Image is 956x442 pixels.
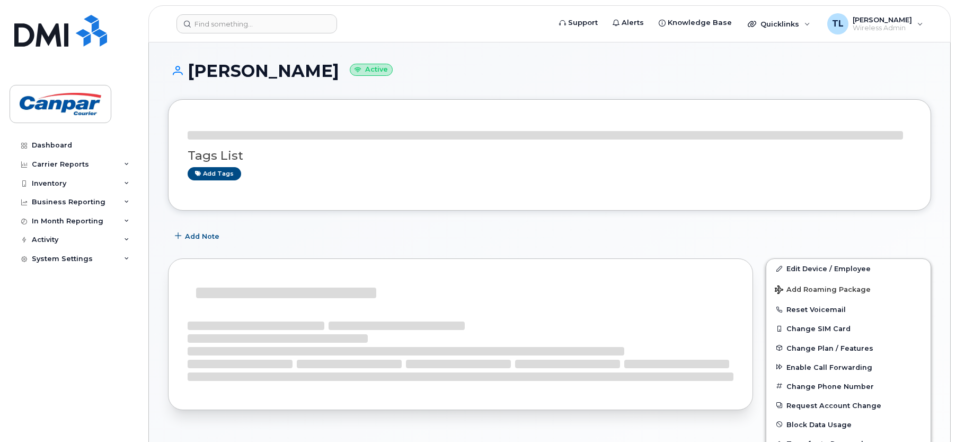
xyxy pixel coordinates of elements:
span: Add Roaming Package [775,285,871,296]
a: Add tags [188,167,241,180]
button: Change Plan / Features [766,339,931,358]
span: Enable Call Forwarding [786,363,872,371]
small: Active [350,64,393,76]
button: Enable Call Forwarding [766,358,931,377]
button: Block Data Usage [766,415,931,434]
h1: [PERSON_NAME] [168,62,931,80]
a: Edit Device / Employee [766,259,931,278]
button: Change SIM Card [766,319,931,338]
button: Reset Voicemail [766,300,931,319]
button: Request Account Change [766,396,931,415]
button: Add Note [168,227,228,246]
h3: Tags List [188,149,911,162]
button: Change Phone Number [766,377,931,396]
span: Add Note [185,231,219,241]
button: Add Roaming Package [766,278,931,300]
span: Change Plan / Features [786,344,873,352]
